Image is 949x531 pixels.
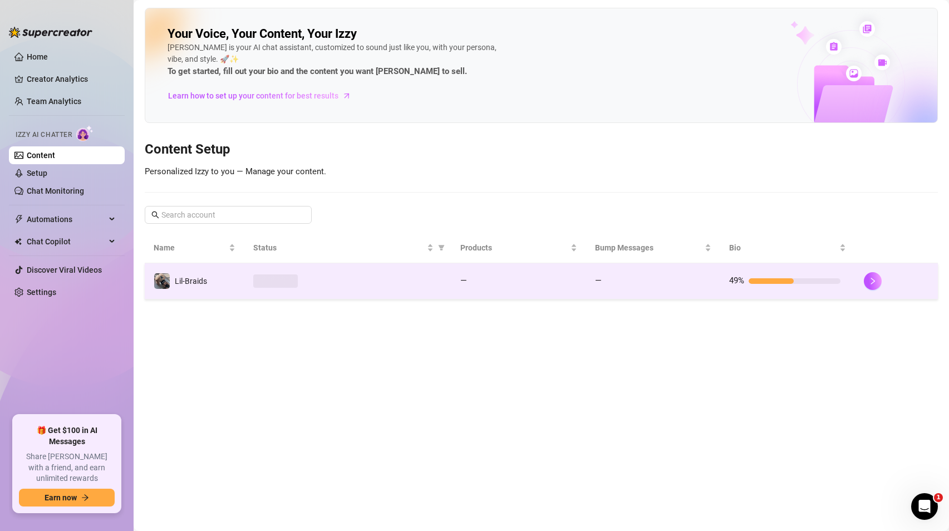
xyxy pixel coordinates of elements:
[27,169,47,178] a: Setup
[436,239,447,256] span: filter
[81,494,89,501] span: arrow-right
[729,242,837,254] span: Bio
[765,9,937,122] img: ai-chatter-content-library-cLFOSyPT.png
[934,493,943,502] span: 1
[586,233,721,263] th: Bump Messages
[168,42,501,78] div: [PERSON_NAME] is your AI chat assistant, customized to sound just like you, with your persona, vi...
[595,242,703,254] span: Bump Messages
[14,238,22,245] img: Chat Copilot
[864,272,882,290] button: right
[27,265,102,274] a: Discover Viral Videos
[151,211,159,219] span: search
[16,130,72,140] span: Izzy AI Chatter
[161,209,296,221] input: Search account
[145,141,938,159] h3: Content Setup
[9,27,92,38] img: logo-BBDzfeDw.svg
[19,451,115,484] span: Share [PERSON_NAME] with a friend, and earn unlimited rewards
[168,26,357,42] h2: Your Voice, Your Content, Your Izzy
[911,493,938,520] iframe: Intercom live chat
[168,90,338,102] span: Learn how to set up your content for best results
[244,233,451,263] th: Status
[27,233,106,250] span: Chat Copilot
[438,244,445,251] span: filter
[729,276,744,286] span: 49%
[253,242,425,254] span: Status
[595,276,602,286] span: —
[45,493,77,502] span: Earn now
[145,166,326,176] span: Personalized Izzy to you — Manage your content.
[154,242,227,254] span: Name
[27,151,55,160] a: Content
[145,233,244,263] th: Name
[720,233,855,263] th: Bio
[19,489,115,507] button: Earn nowarrow-right
[19,425,115,447] span: 🎁 Get $100 in AI Messages
[27,52,48,61] a: Home
[451,233,586,263] th: Products
[14,215,23,224] span: thunderbolt
[168,87,360,105] a: Learn how to set up your content for best results
[27,97,81,106] a: Team Analytics
[175,277,207,286] span: Lil-Braids
[168,66,467,76] strong: To get started, fill out your bio and the content you want [PERSON_NAME] to sell.
[154,273,170,289] img: Lil-Braids
[869,277,877,285] span: right
[341,90,352,101] span: arrow-right
[27,70,116,88] a: Creator Analytics
[76,125,94,141] img: AI Chatter
[27,186,84,195] a: Chat Monitoring
[460,276,467,286] span: —
[27,210,106,228] span: Automations
[27,288,56,297] a: Settings
[460,242,568,254] span: Products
